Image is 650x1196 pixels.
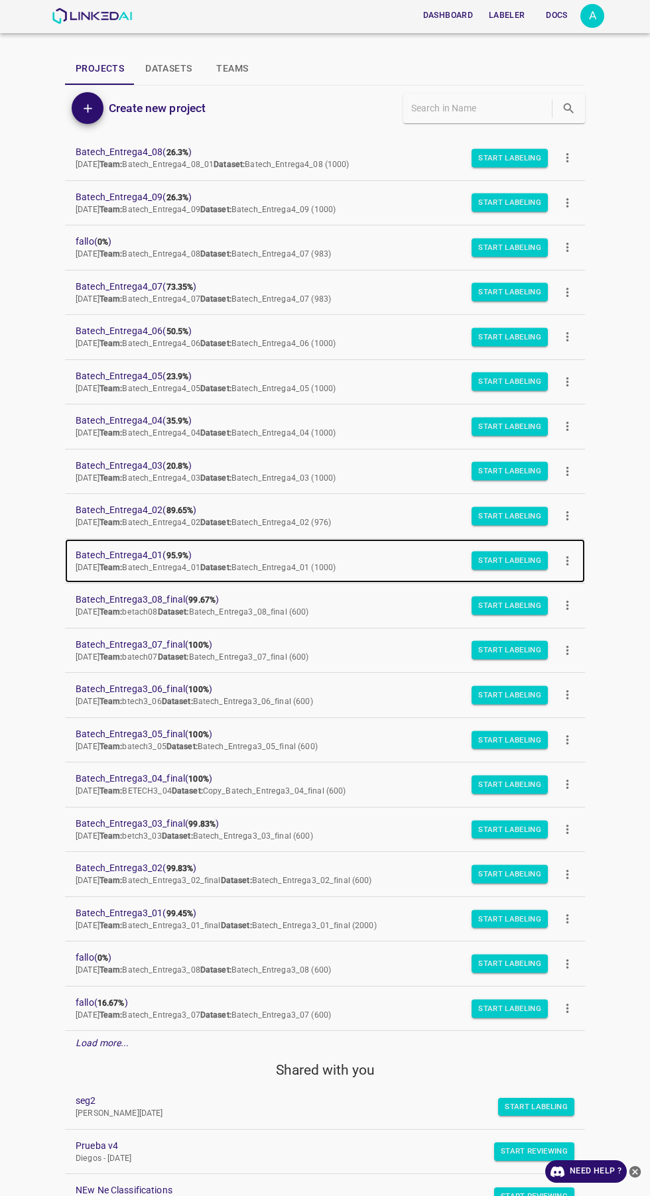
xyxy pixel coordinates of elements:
button: more [552,859,582,889]
div: Load more... [65,1031,585,1055]
b: Team: [99,205,123,214]
button: Add [72,92,103,124]
a: Batech_Entrega4_06(50.5%)[DATE]Team:Batech_Entrega4_06Dataset:Batech_Entrega4_06 (1000) [65,315,585,359]
b: Dataset: [162,697,193,706]
b: Team: [99,1010,123,1020]
b: 99.67% [188,595,216,605]
b: Dataset: [200,205,231,214]
b: Team: [99,965,123,975]
span: fallo ( ) [76,996,553,1010]
b: 73.35% [166,282,194,292]
button: more [552,904,582,934]
b: 35.9% [166,416,189,426]
button: more [552,725,582,754]
a: Batech_Entrega4_07(73.35%)[DATE]Team:Batech_Entrega4_07Dataset:Batech_Entrega4_07 (983) [65,270,585,315]
span: Batech_Entrega3_04_final ( ) [76,772,553,786]
b: Dataset: [166,742,198,751]
button: Start Labeling [472,328,548,346]
button: Start Labeling [472,999,548,1018]
span: [DATE] Batech_Entrega4_05 Batech_Entrega4_05 (1000) [76,384,336,393]
button: more [552,143,582,173]
a: Batech_Entrega3_01(99.45%)[DATE]Team:Batech_Entrega3_01_finalDataset:Batech_Entrega3_01_final (2000) [65,897,585,941]
b: Dataset: [200,563,231,572]
button: more [552,770,582,800]
b: Dataset: [200,339,231,348]
button: Start Labeling [472,373,548,391]
a: Batech_Entrega4_08(26.3%)[DATE]Team:Batech_Entrega4_08_01Dataset:Batech_Entrega4_08 (1000) [65,136,585,180]
span: Batech_Entrega3_03_final ( ) [76,817,553,831]
b: Team: [99,742,123,751]
span: [DATE] Batech_Entrega4_09 Batech_Entrega4_09 (1000) [76,205,336,214]
b: Team: [99,160,123,169]
span: [DATE] betch3_03 Batech_Entrega3_03_final (600) [76,831,313,841]
b: 99.83% [166,864,194,873]
button: Start Labeling [472,417,548,436]
a: Batech_Entrega4_09(26.3%)[DATE]Team:Batech_Entrega4_09Dataset:Batech_Entrega4_09 (1000) [65,181,585,225]
b: Team: [99,428,123,438]
span: Batech_Entrega3_08_final ( ) [76,593,553,607]
b: Team: [99,607,123,617]
button: Start Labeling [472,462,548,481]
b: Dataset: [200,965,231,975]
span: [DATE] Batech_Entrega4_06 Batech_Entrega4_06 (1000) [76,339,336,348]
button: more [552,367,582,396]
a: Batech_Entrega4_03(20.8%)[DATE]Team:Batech_Entrega4_03Dataset:Batech_Entrega4_03 (1000) [65,449,585,494]
b: Team: [99,876,123,885]
b: Dataset: [221,876,252,885]
a: fallo(0%)[DATE]Team:Batech_Entrega4_08Dataset:Batech_Entrega4_07 (983) [65,225,585,270]
b: 26.3% [166,193,189,202]
button: Start Labeling [472,955,548,973]
span: [DATE] BETECH3_04 Copy_Batech_Entrega3_04_final (600) [76,786,346,796]
b: Dataset: [200,384,231,393]
p: Diegos - [DATE] [76,1153,553,1165]
b: 20.8% [166,461,189,471]
b: 23.9% [166,372,189,381]
input: Search in Name [411,99,549,118]
button: Projects [65,53,135,85]
b: 89.65% [166,506,194,515]
span: [DATE] Batech_Entrega4_02 Batech_Entrega4_02 (976) [76,518,331,527]
a: Labeler [481,2,533,29]
b: Dataset: [162,831,193,841]
span: Batech_Entrega4_07 ( ) [76,280,553,294]
button: more [552,546,582,575]
b: Dataset: [200,428,231,438]
b: 16.67% [97,998,125,1008]
a: Docs [533,2,580,29]
b: Team: [99,294,123,304]
a: Batech_Entrega3_07_final(100%)[DATE]Team:batech07Dataset:Batech_Entrega3_07_final (600) [65,628,585,673]
b: 95.9% [166,551,189,560]
a: Create new project [103,99,206,117]
b: Team: [99,652,123,662]
b: Team: [99,831,123,841]
button: more [552,949,582,979]
b: Dataset: [200,473,231,483]
span: [DATE] Batech_Entrega4_01 Batech_Entrega4_01 (1000) [76,563,336,572]
button: Start Labeling [472,552,548,570]
b: Team: [99,786,123,796]
button: Dashboard [418,5,478,27]
button: more [552,501,582,531]
button: Start Labeling [472,820,548,839]
button: Start Labeling [472,149,548,167]
span: [DATE] batech07 Batech_Entrega3_07_final (600) [76,652,309,662]
img: LinkedAI [52,8,132,24]
span: [DATE] Batech_Entrega4_08 Batech_Entrega4_07 (983) [76,249,331,259]
b: Dataset: [214,160,245,169]
button: more [552,322,582,352]
b: Dataset: [200,1010,231,1020]
a: Batech_Entrega4_05(23.9%)[DATE]Team:Batech_Entrega4_05Dataset:Batech_Entrega4_05 (1000) [65,360,585,404]
span: Batech_Entrega4_09 ( ) [76,190,553,204]
em: Load more... [76,1038,129,1048]
b: Dataset: [158,652,189,662]
div: A [580,4,604,28]
a: Batech_Entrega3_08_final(99.67%)[DATE]Team:betach08Dataset:Batech_Entrega3_08_final (600) [65,583,585,628]
b: Dataset: [200,518,231,527]
button: more [552,412,582,442]
b: Team: [99,384,123,393]
button: more [552,680,582,710]
button: Open settings [580,4,604,28]
button: Start Labeling [472,507,548,525]
button: Start Labeling [472,776,548,794]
